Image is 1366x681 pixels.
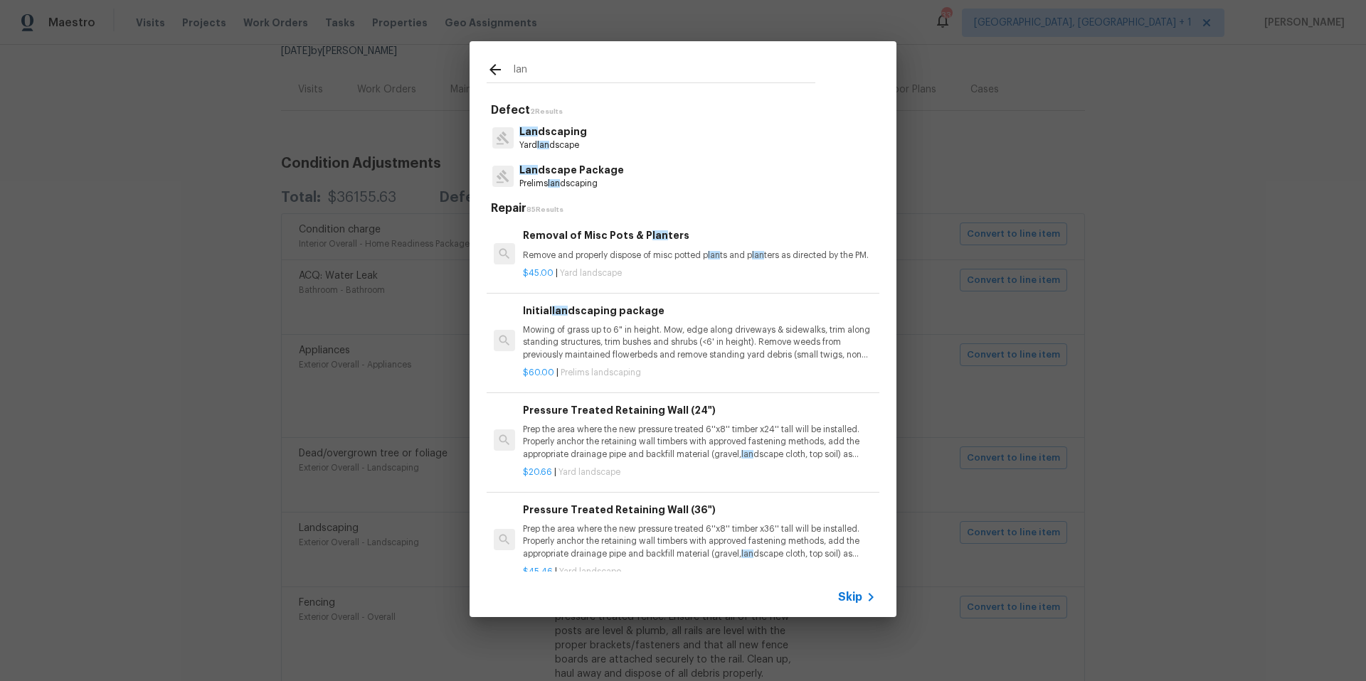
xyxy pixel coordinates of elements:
span: Yard landscape [559,567,621,576]
span: lan [752,251,764,259]
span: Yard landscape [560,269,622,277]
h6: Pressure Treated Retaining Wall (36") [523,502,876,518]
p: Prelims dscaping [519,178,624,190]
span: lan [652,230,668,240]
span: lan [741,450,753,459]
span: lan [741,549,753,558]
h6: Removal of Misc Pots & P ters [523,227,876,243]
span: 85 Results [526,206,563,213]
p: dscaping [519,124,587,139]
h6: Pressure Treated Retaining Wall (24") [523,402,876,418]
input: Search issues or repairs [514,61,815,82]
h5: Defect [491,103,879,118]
p: | [523,367,876,379]
p: | [523,267,876,279]
span: $20.66 [523,468,552,476]
span: Lan [519,127,538,136]
span: Skip [838,590,862,604]
span: lan [537,141,549,149]
h5: Repair [491,201,879,216]
span: Prelims landscaping [561,368,641,377]
span: lan [708,251,720,259]
span: $45.00 [523,269,554,277]
span: lan [552,306,568,316]
span: Lan [519,165,538,175]
p: dscape Package [519,163,624,178]
span: $45.46 [523,567,553,576]
span: Yard landscape [558,468,620,476]
p: Mowing of grass up to 6" in height. Mow, edge along driveways & sidewalks, trim along standing st... [523,324,876,360]
p: Prep the area where the new pressure treated 6''x8'' timber x24'' tall will be installed. Properl... [523,424,876,460]
span: lan [548,179,560,188]
h6: Initial dscaping package [523,303,876,318]
p: | [523,466,876,478]
span: 2 Results [530,108,563,115]
p: Yard dscape [519,139,587,151]
span: $60.00 [523,368,554,377]
p: Remove and properly dispose of misc potted p ts and p ters as directed by the PM. [523,250,876,262]
p: | [523,566,876,578]
p: Prep the area where the new pressure treated 6''x8'' timber x36'' tall will be installed. Properl... [523,523,876,559]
